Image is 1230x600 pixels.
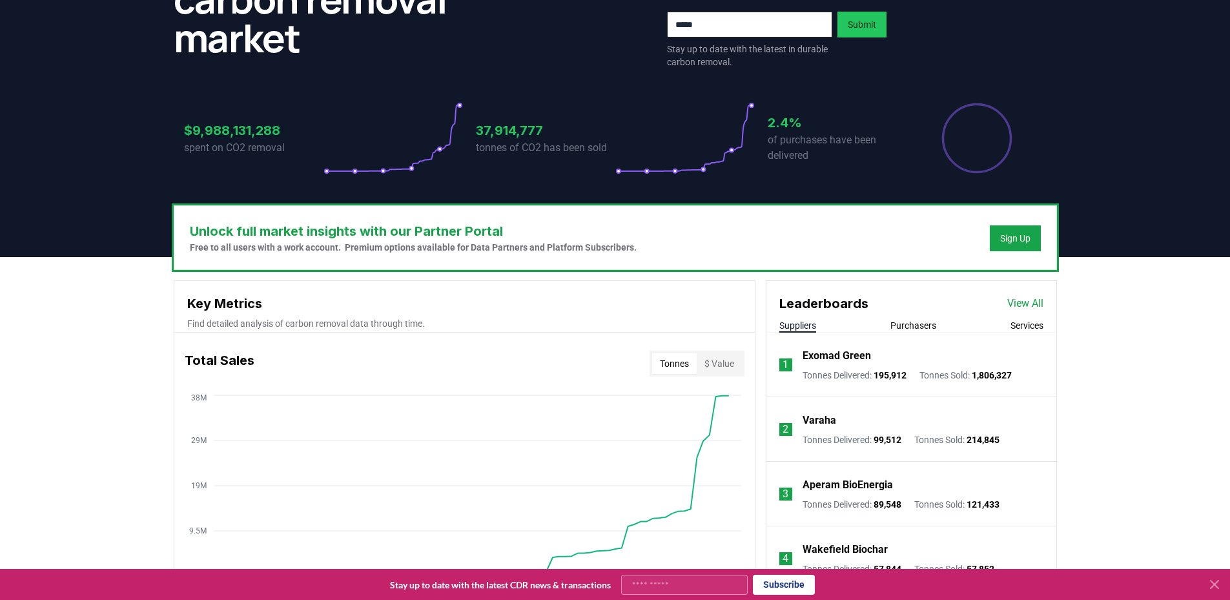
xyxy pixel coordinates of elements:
[919,369,1012,382] p: Tonnes Sold :
[783,357,788,373] p: 1
[914,563,994,575] p: Tonnes Sold :
[803,477,893,493] a: Aperam BioEnergia
[185,351,254,377] h3: Total Sales
[874,564,901,574] span: 57,844
[768,132,907,163] p: of purchases have been delivered
[190,241,637,254] p: Free to all users with a work account. Premium options available for Data Partners and Platform S...
[783,486,788,502] p: 3
[803,433,901,446] p: Tonnes Delivered :
[803,369,907,382] p: Tonnes Delivered :
[652,353,697,374] button: Tonnes
[189,526,207,535] tspan: 9.5M
[914,498,999,511] p: Tonnes Sold :
[837,12,887,37] button: Submit
[783,422,788,437] p: 2
[990,225,1041,251] button: Sign Up
[184,121,323,140] h3: $9,988,131,288
[1000,232,1030,245] a: Sign Up
[967,435,999,445] span: 214,845
[191,481,207,490] tspan: 19M
[768,113,907,132] h3: 2.4%
[874,435,901,445] span: 99,512
[941,102,1013,174] div: Percentage of sales delivered
[914,433,999,446] p: Tonnes Sold :
[667,43,832,68] p: Stay up to date with the latest in durable carbon removal.
[967,564,994,574] span: 57,852
[191,436,207,445] tspan: 29M
[967,499,999,510] span: 121,433
[803,348,871,364] a: Exomad Green
[779,294,868,313] h3: Leaderboards
[874,370,907,380] span: 195,912
[476,140,615,156] p: tonnes of CO2 has been sold
[697,353,742,374] button: $ Value
[190,222,637,241] h3: Unlock full market insights with our Partner Portal
[803,413,836,428] a: Varaha
[191,393,207,402] tspan: 38M
[874,499,901,510] span: 89,548
[476,121,615,140] h3: 37,914,777
[779,319,816,332] button: Suppliers
[972,370,1012,380] span: 1,806,327
[803,498,901,511] p: Tonnes Delivered :
[783,551,788,566] p: 4
[184,140,323,156] p: spent on CO2 removal
[803,563,901,575] p: Tonnes Delivered :
[1010,319,1043,332] button: Services
[890,319,936,332] button: Purchasers
[187,294,742,313] h3: Key Metrics
[803,542,888,557] a: Wakefield Biochar
[187,317,742,330] p: Find detailed analysis of carbon removal data through time.
[1007,296,1043,311] a: View All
